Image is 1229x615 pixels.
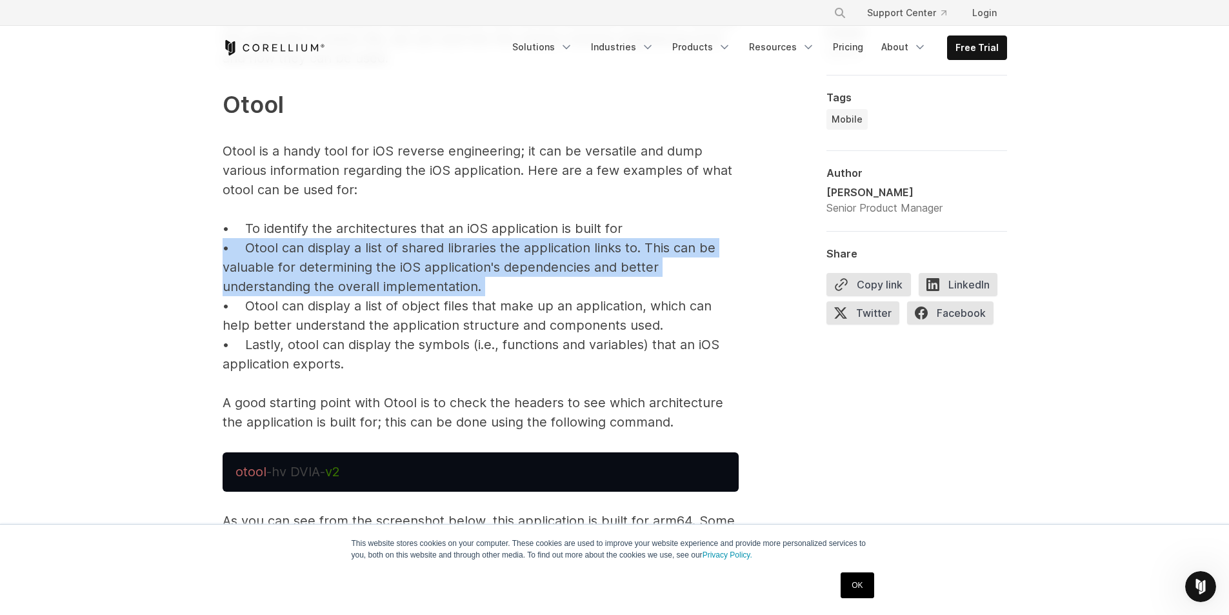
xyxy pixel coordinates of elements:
a: Solutions [505,35,581,59]
div: Tags [826,91,1007,104]
a: Twitter [826,301,907,330]
div: Navigation Menu [505,35,1007,60]
div: Author [826,166,1007,179]
a: Support Center [857,1,957,25]
a: Mobile [826,109,868,130]
span: Twitter [826,301,899,325]
span: -hv DVIA- [266,464,325,479]
span: Mobile [832,113,863,126]
a: LinkedIn [919,273,1005,301]
a: About [874,35,934,59]
a: Industries [583,35,662,59]
a: Privacy Policy. [703,550,752,560]
span: LinkedIn [919,273,997,296]
span: v2 [325,464,339,479]
div: Senior Product Manager [826,200,943,216]
a: Corellium Home [223,40,325,55]
a: Free Trial [948,36,1006,59]
p: Now that we have a good understanding of the IOS file structure and how to access the application... [223,10,739,432]
a: Pricing [825,35,871,59]
a: OK [841,572,874,598]
div: Share [826,247,1007,260]
a: Facebook [907,301,1001,330]
iframe: Intercom live chat [1185,571,1216,602]
a: Products [664,35,739,59]
span: Facebook [907,301,994,325]
div: Navigation Menu [818,1,1007,25]
button: Copy link [826,273,911,296]
span: otool [235,464,266,479]
a: Login [962,1,1007,25]
p: As you can see from the screenshot below, this application is built for arm64. Some applications ... [223,511,739,550]
div: [PERSON_NAME] [826,185,943,200]
span: Otool [223,90,284,119]
p: This website stores cookies on your computer. These cookies are used to improve your website expe... [352,538,878,561]
a: Resources [741,35,823,59]
button: Search [828,1,852,25]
